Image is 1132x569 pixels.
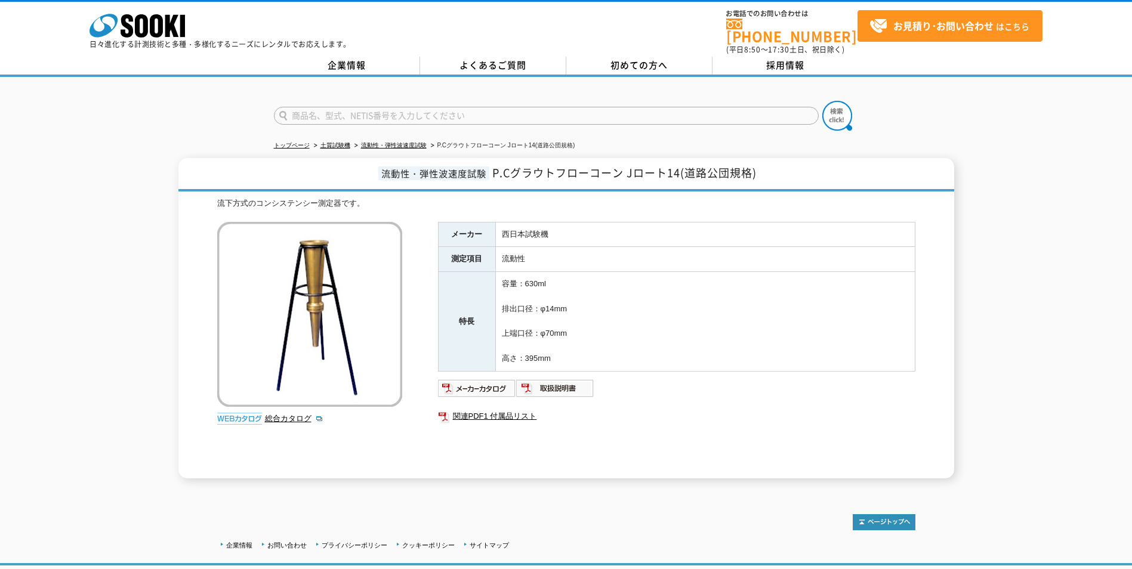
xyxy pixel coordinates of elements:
[274,107,819,125] input: 商品名、型式、NETIS番号を入力してください
[274,57,420,75] a: 企業情報
[265,414,323,423] a: 総合カタログ
[893,18,994,33] strong: お見積り･お問い合わせ
[402,542,455,549] a: クッキーポリシー
[495,222,915,247] td: 西日本試験機
[274,142,310,149] a: トップページ
[226,542,252,549] a: 企業情報
[217,197,915,210] div: 流下方式のコンシステンシー測定器です。
[726,10,858,17] span: お電話でのお問い合わせは
[438,409,915,424] a: 関連PDF1 付属品リスト
[858,10,1042,42] a: お見積り･お問い合わせはこちら
[361,142,427,149] a: 流動性・弾性波速度試験
[267,542,307,549] a: お問い合わせ
[822,101,852,131] img: btn_search.png
[217,413,262,425] img: webカタログ
[322,542,387,549] a: プライバシーポリシー
[420,57,566,75] a: よくあるご質問
[869,17,1029,35] span: はこちら
[712,57,859,75] a: 採用情報
[744,44,761,55] span: 8:50
[438,222,495,247] th: メーカー
[610,58,668,72] span: 初めての方へ
[853,514,915,530] img: トップページへ
[90,41,351,48] p: 日々進化する計測技術と多種・多様化するニーズにレンタルでお応えします。
[438,386,516,395] a: メーカーカタログ
[516,386,594,395] a: 取扱説明書
[768,44,789,55] span: 17:30
[438,247,495,272] th: 測定項目
[516,379,594,398] img: 取扱説明書
[378,166,489,180] span: 流動性・弾性波速度試験
[495,272,915,372] td: 容量：630ml 排出口径：φ14mm 上端口径：φ70mm 高さ：395mm
[438,379,516,398] img: メーカーカタログ
[492,165,757,181] span: P.Cグラウトフローコーン Jロート14(道路公団規格)
[726,18,858,43] a: [PHONE_NUMBER]
[320,142,350,149] a: 土質試験機
[217,222,402,407] img: P.Cグラウトフローコーン Jロート14(道路公団規格)
[566,57,712,75] a: 初めての方へ
[470,542,509,549] a: サイトマップ
[428,140,575,152] li: P.Cグラウトフローコーン Jロート14(道路公団規格)
[726,44,844,55] span: (平日 ～ 土日、祝日除く)
[438,272,495,372] th: 特長
[495,247,915,272] td: 流動性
